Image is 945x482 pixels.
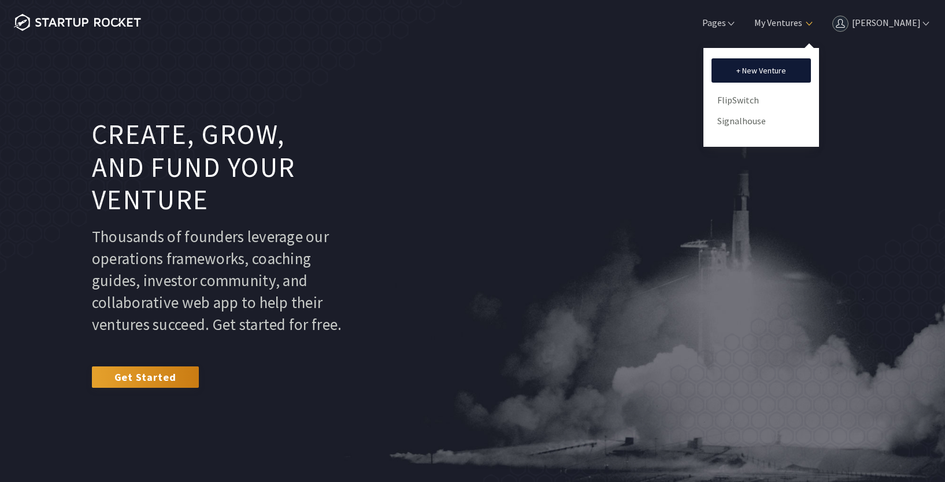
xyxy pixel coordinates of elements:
a: [PERSON_NAME] [830,16,931,29]
h1: Create, grow, and fund your venture [92,118,344,217]
a: Get Started [92,366,199,387]
a: My Ventures [752,16,802,29]
a: Pages [700,16,736,29]
a: Signalhouse [717,112,805,129]
p: Thousands of founders leverage our operations frameworks, coaching guides, investor community, an... [92,225,344,335]
a: + New Venture [711,58,811,83]
a: FlipSwitch [717,91,805,109]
